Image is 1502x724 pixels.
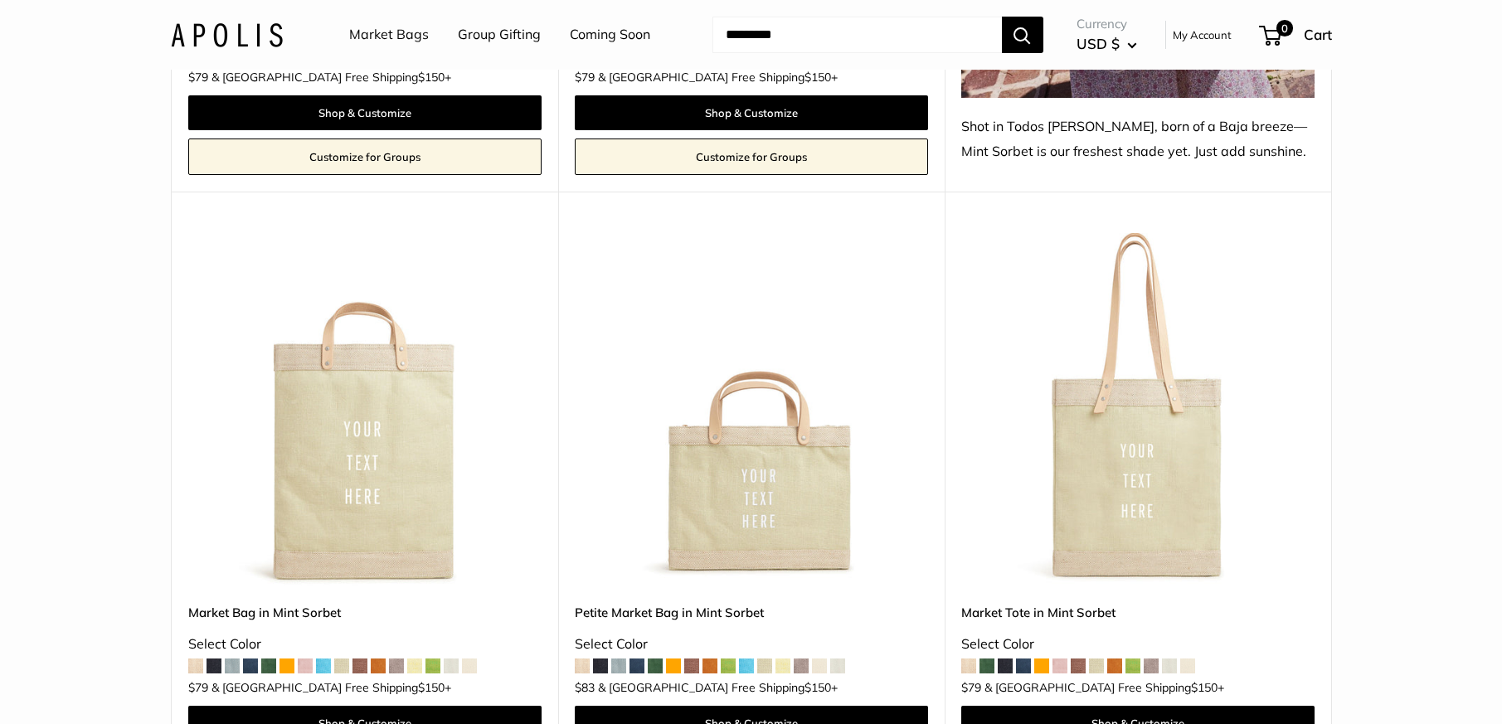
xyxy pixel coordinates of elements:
[961,632,1315,657] div: Select Color
[188,233,542,586] a: Market Bag in Mint SorbetMarket Bag in Mint Sorbet
[1304,26,1332,43] span: Cart
[211,71,451,83] span: & [GEOGRAPHIC_DATA] Free Shipping +
[961,680,981,695] span: $79
[1077,12,1137,36] span: Currency
[1261,22,1332,48] a: 0 Cart
[1173,25,1232,45] a: My Account
[575,632,928,657] div: Select Color
[575,70,595,85] span: $79
[575,95,928,130] a: Shop & Customize
[1276,20,1292,36] span: 0
[458,22,541,47] a: Group Gifting
[188,603,542,622] a: Market Bag in Mint Sorbet
[188,95,542,130] a: Shop & Customize
[712,17,1002,53] input: Search...
[188,680,208,695] span: $79
[575,233,928,586] a: Petite Market Bag in Mint SorbetPetite Market Bag in Mint Sorbet
[188,233,542,586] img: Market Bag in Mint Sorbet
[349,22,429,47] a: Market Bags
[961,233,1315,586] a: Market Tote in Mint SorbetMarket Tote in Mint Sorbet
[188,632,542,657] div: Select Color
[575,603,928,622] a: Petite Market Bag in Mint Sorbet
[804,680,831,695] span: $150
[575,680,595,695] span: $83
[211,682,451,693] span: & [GEOGRAPHIC_DATA] Free Shipping +
[1077,31,1137,57] button: USD $
[961,233,1315,586] img: Market Tote in Mint Sorbet
[1002,17,1043,53] button: Search
[598,71,838,83] span: & [GEOGRAPHIC_DATA] Free Shipping +
[575,233,928,586] img: Petite Market Bag in Mint Sorbet
[598,682,838,693] span: & [GEOGRAPHIC_DATA] Free Shipping +
[188,138,542,175] a: Customize for Groups
[418,680,445,695] span: $150
[1077,35,1120,52] span: USD $
[1191,680,1218,695] span: $150
[171,22,283,46] img: Apolis
[961,114,1315,164] div: Shot in Todos [PERSON_NAME], born of a Baja breeze—Mint Sorbet is our freshest shade yet. Just ad...
[575,138,928,175] a: Customize for Groups
[188,70,208,85] span: $79
[984,682,1224,693] span: & [GEOGRAPHIC_DATA] Free Shipping +
[418,70,445,85] span: $150
[804,70,831,85] span: $150
[961,603,1315,622] a: Market Tote in Mint Sorbet
[570,22,650,47] a: Coming Soon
